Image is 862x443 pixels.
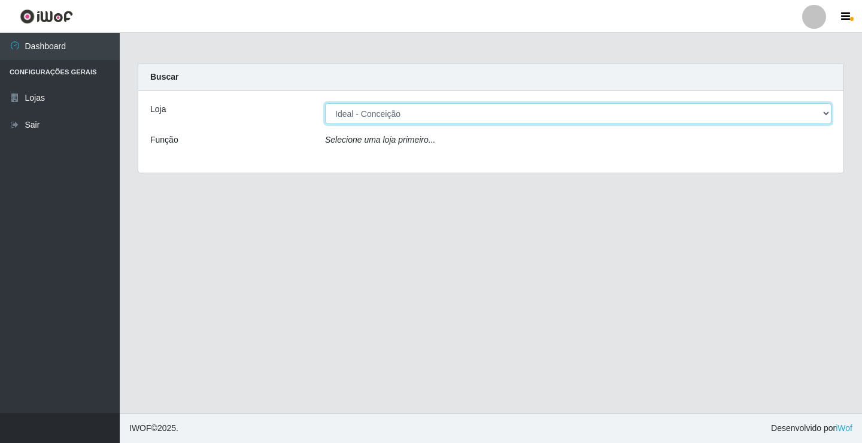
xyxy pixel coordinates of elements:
[129,422,178,435] span: © 2025 .
[150,72,178,82] strong: Buscar
[150,134,178,146] label: Função
[20,9,73,24] img: CoreUI Logo
[836,423,852,433] a: iWof
[129,423,151,433] span: IWOF
[325,135,435,144] i: Selecione uma loja primeiro...
[150,103,166,116] label: Loja
[771,422,852,435] span: Desenvolvido por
